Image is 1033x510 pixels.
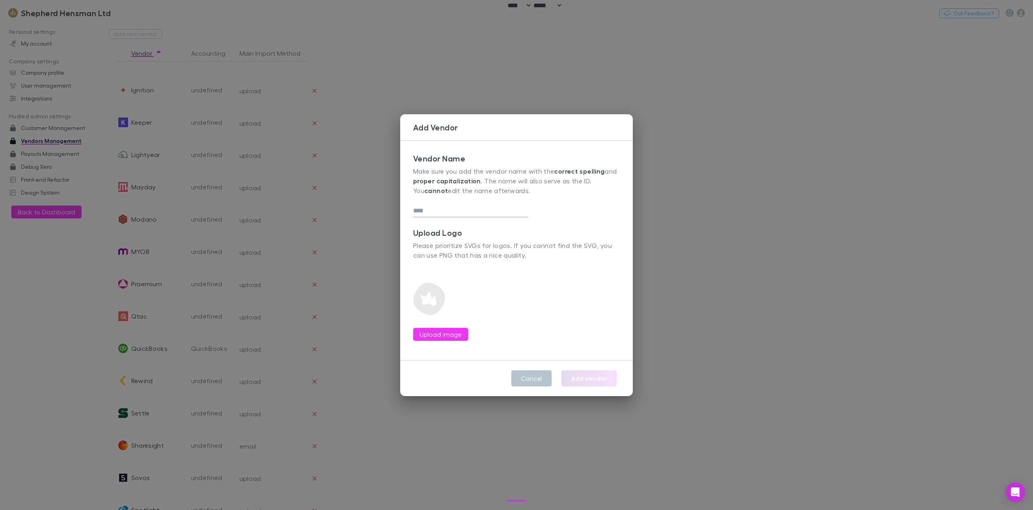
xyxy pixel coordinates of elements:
button: Add vendor [561,370,617,386]
label: Upload image [420,330,462,339]
div: Open Intercom Messenger [1006,483,1025,502]
h3: Add Vendor [413,122,633,132]
button: Upload image [413,328,468,341]
h3: Vendor Name [413,153,620,163]
strong: correct spelling [554,167,605,175]
strong: cannot [424,187,448,195]
p: Please prioritize SVGs for logos. If you cannot find the SVG, you can use PNG that has a nice qua... [413,241,620,260]
p: Make sure you add the vendor name with the and . The name will also serve as the ID. You edit the... [413,166,620,195]
button: Cancel [511,370,552,386]
h3: Upload Logo [413,228,620,237]
strong: proper capitalization [413,177,481,185]
img: Preview [413,283,445,315]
